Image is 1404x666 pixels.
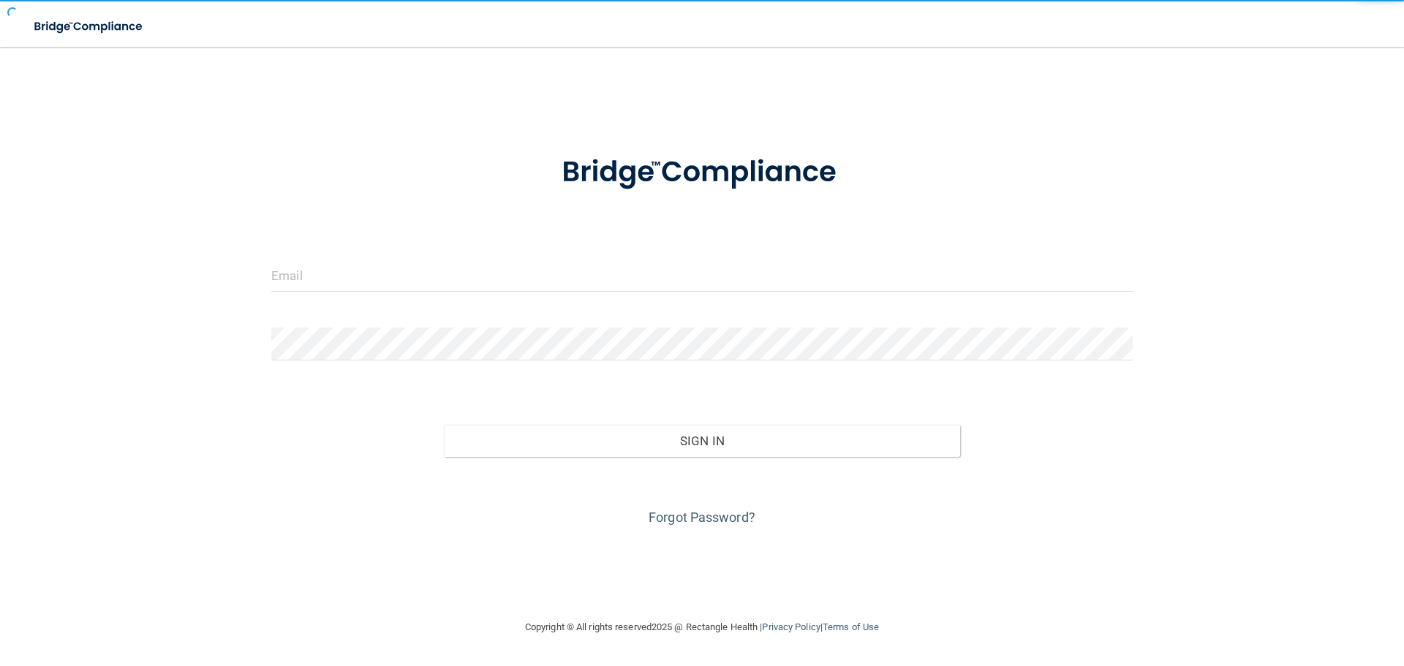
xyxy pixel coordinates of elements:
input: Email [271,259,1133,292]
img: bridge_compliance_login_screen.278c3ca4.svg [532,135,872,211]
img: bridge_compliance_login_screen.278c3ca4.svg [22,12,156,42]
a: Forgot Password? [649,510,755,525]
a: Privacy Policy [762,621,820,632]
div: Copyright © All rights reserved 2025 @ Rectangle Health | | [435,604,969,651]
button: Sign In [444,425,961,457]
a: Terms of Use [823,621,879,632]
